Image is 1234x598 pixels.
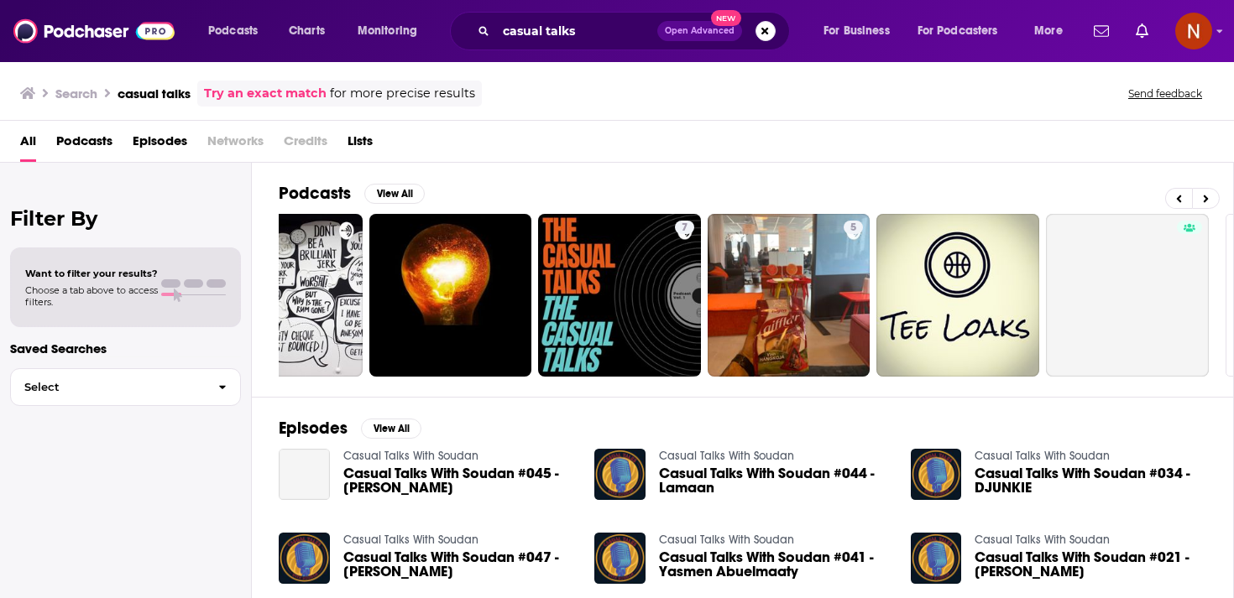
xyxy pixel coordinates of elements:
[1129,17,1155,45] a: Show notifications dropdown
[711,10,741,26] span: New
[1022,18,1084,44] button: open menu
[208,19,258,43] span: Podcasts
[850,220,856,237] span: 5
[279,449,330,500] a: Casual Talks With Soudan #045 - Nala Kamel
[279,183,425,204] a: PodcastsView All
[358,19,417,43] span: Monitoring
[278,18,335,44] a: Charts
[343,533,478,547] a: Casual Talks With Soudan
[10,341,241,356] p: Saved Searches
[284,127,327,162] span: Credits
[133,127,187,162] a: Episodes
[911,533,962,584] img: Casual Talks With Soudan #021 - Faris Nassar
[918,19,998,43] span: For Podcasters
[657,21,742,41] button: Open AdvancedNew
[844,221,863,234] a: 5
[364,184,425,204] button: View All
[279,418,348,439] h2: Episodes
[594,533,646,584] img: Casual Talks With Soudan #041 - Yasmen Abuelmaaty
[659,449,794,463] a: Casual Talks With Soudan
[975,449,1110,463] a: Casual Talks With Soudan
[1034,19,1063,43] span: More
[204,84,327,103] a: Try an exact match
[343,466,575,495] a: Casual Talks With Soudan #045 - Nala Kamel
[812,18,911,44] button: open menu
[975,466,1206,495] a: Casual Talks With Soudan #034 - DJUNKIE
[25,268,158,279] span: Want to filter your results?
[118,86,191,101] h3: casual talks
[279,533,330,584] img: Casual Talks With Soudan #047 - Farah Emara
[675,221,694,234] a: 7
[594,449,646,500] img: Casual Talks With Soudan #044 - Lamaan
[279,418,421,439] a: EpisodesView All
[1087,17,1116,45] a: Show notifications dropdown
[343,449,478,463] a: Casual Talks With Soudan
[665,27,735,35] span: Open Advanced
[911,449,962,500] img: Casual Talks With Soudan #034 - DJUNKIE
[11,382,205,393] span: Select
[1175,13,1212,49] button: Show profile menu
[682,220,688,237] span: 7
[659,550,891,579] a: Casual Talks With Soudan #041 - Yasmen Abuelmaaty
[289,19,325,43] span: Charts
[343,466,575,495] span: Casual Talks With Soudan #045 - [PERSON_NAME]
[279,183,351,204] h2: Podcasts
[907,18,1022,44] button: open menu
[1175,13,1212,49] img: User Profile
[196,18,280,44] button: open menu
[538,214,701,377] a: 7
[10,368,241,406] button: Select
[975,550,1206,579] a: Casual Talks With Soudan #021 - Faris Nassar
[659,533,794,547] a: Casual Talks With Soudan
[1123,86,1207,101] button: Send feedback
[25,284,158,308] span: Choose a tab above to access filters.
[1175,13,1212,49] span: Logged in as AdelNBM
[13,15,175,47] img: Podchaser - Follow, Share and Rate Podcasts
[975,533,1110,547] a: Casual Talks With Soudan
[975,550,1206,579] span: Casual Talks With Soudan #021 - [PERSON_NAME]
[348,127,373,162] a: Lists
[343,550,575,579] span: Casual Talks With Soudan #047 - [PERSON_NAME]
[466,12,806,50] div: Search podcasts, credits, & more...
[10,206,241,231] h2: Filter By
[361,419,421,439] button: View All
[824,19,890,43] span: For Business
[330,84,475,103] span: for more precise results
[659,466,891,495] a: Casual Talks With Soudan #044 - Lamaan
[56,127,112,162] a: Podcasts
[207,127,264,162] span: Networks
[20,127,36,162] a: All
[346,18,439,44] button: open menu
[55,86,97,101] h3: Search
[343,550,575,579] a: Casual Talks With Soudan #047 - Farah Emara
[708,214,871,377] a: 5
[496,18,657,44] input: Search podcasts, credits, & more...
